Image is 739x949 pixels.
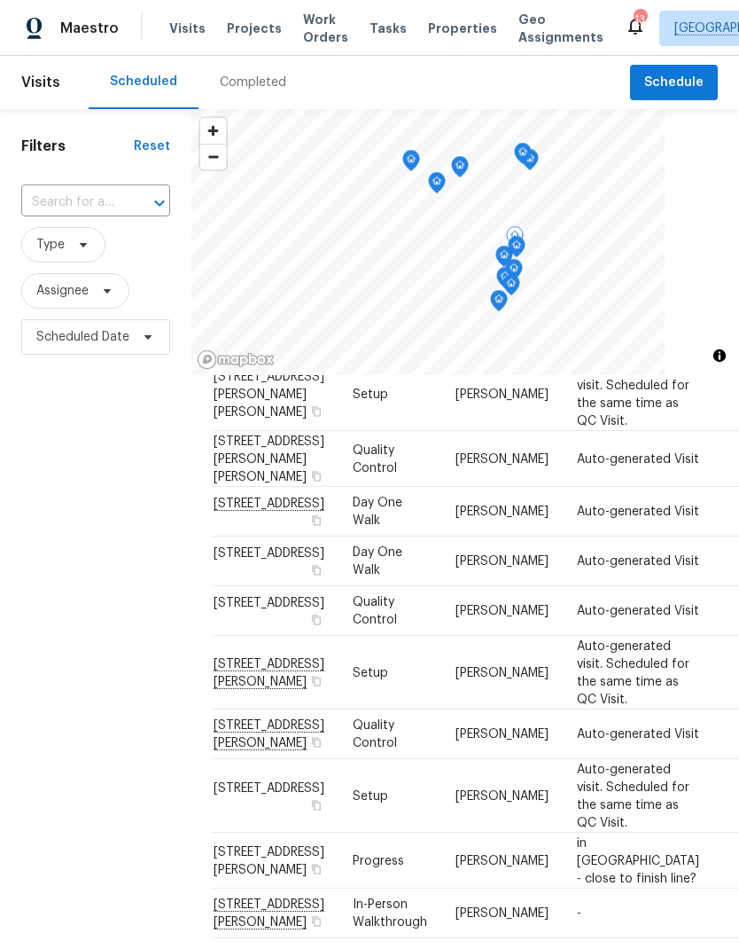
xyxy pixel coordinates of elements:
[308,860,324,876] button: Copy Address
[506,226,524,254] div: Map marker
[353,789,388,802] span: Setup
[577,639,689,705] span: Auto-generated visit. Scheduled for the same time as QC Visit.
[353,388,388,400] span: Setup
[21,137,134,155] h1: Filters
[200,118,226,144] button: Zoom in
[577,506,699,518] span: Auto-generated Visit
[451,156,469,184] div: Map marker
[308,914,324,929] button: Copy Address
[353,546,402,576] span: Day One Walk
[36,328,129,346] span: Scheduled Date
[214,597,324,609] span: [STREET_ADDRESS]
[518,11,603,46] span: Geo Assignments
[514,143,532,170] div: Map marker
[36,236,65,254] span: Type
[200,145,226,169] span: Zoom out
[200,144,226,169] button: Zoom out
[455,666,548,678] span: [PERSON_NAME]
[214,845,324,875] span: [STREET_ADDRESS][PERSON_NAME]
[134,137,170,155] div: Reset
[455,728,548,741] span: [PERSON_NAME]
[303,11,348,46] span: Work Orders
[577,907,581,920] span: -
[353,719,397,749] span: Quality Control
[308,562,324,578] button: Copy Address
[214,547,324,560] span: [STREET_ADDRESS]
[214,435,324,482] span: [STREET_ADDRESS][PERSON_NAME][PERSON_NAME]
[402,150,420,177] div: Map marker
[455,506,548,518] span: [PERSON_NAME]
[428,172,446,200] div: Map marker
[496,267,514,294] div: Map marker
[577,728,699,741] span: Auto-generated Visit
[714,346,725,365] span: Toggle attribution
[308,403,324,419] button: Copy Address
[36,282,89,300] span: Assignee
[577,452,699,465] span: Auto-generated Visit
[308,612,324,628] button: Copy Address
[308,734,324,750] button: Copy Address
[197,349,275,370] a: Mapbox homepage
[308,513,324,529] button: Copy Address
[21,189,121,216] input: Search for an address...
[508,236,525,263] div: Map marker
[709,345,730,366] button: Toggle attribution
[455,452,548,465] span: [PERSON_NAME]
[353,854,404,867] span: Progress
[455,555,548,568] span: [PERSON_NAME]
[227,20,282,37] span: Projects
[577,361,689,427] span: Auto-generated visit. Scheduled for the same time as QC Visit.
[495,246,513,273] div: Map marker
[630,65,718,101] button: Schedule
[577,836,699,884] span: in [GEOGRAPHIC_DATA] - close to finish line?
[169,20,206,37] span: Visits
[353,443,397,474] span: Quality Control
[577,605,699,617] span: Auto-generated Visit
[455,907,548,920] span: [PERSON_NAME]
[147,191,172,216] button: Open
[220,74,286,91] div: Completed
[577,763,689,828] span: Auto-generated visit. Scheduled for the same time as QC Visit.
[455,605,548,617] span: [PERSON_NAME]
[353,666,388,678] span: Setup
[369,22,407,35] span: Tasks
[353,596,397,626] span: Quality Control
[191,109,665,375] canvas: Map
[455,789,548,802] span: [PERSON_NAME]
[110,73,177,90] div: Scheduled
[353,898,427,929] span: In-Person Walkthrough
[60,20,119,37] span: Maestro
[308,796,324,812] button: Copy Address
[505,259,523,286] div: Map marker
[214,781,324,794] span: [STREET_ADDRESS]
[428,20,497,37] span: Properties
[644,72,704,94] span: Schedule
[308,467,324,483] button: Copy Address
[577,555,699,568] span: Auto-generated Visit
[502,274,520,302] div: Map marker
[214,370,324,418] span: [STREET_ADDRESS][PERSON_NAME][PERSON_NAME]
[353,497,402,527] span: Day One Walk
[455,854,548,867] span: [PERSON_NAME]
[308,672,324,688] button: Copy Address
[490,290,508,318] div: Map marker
[455,388,548,400] span: [PERSON_NAME]
[21,63,60,102] span: Visits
